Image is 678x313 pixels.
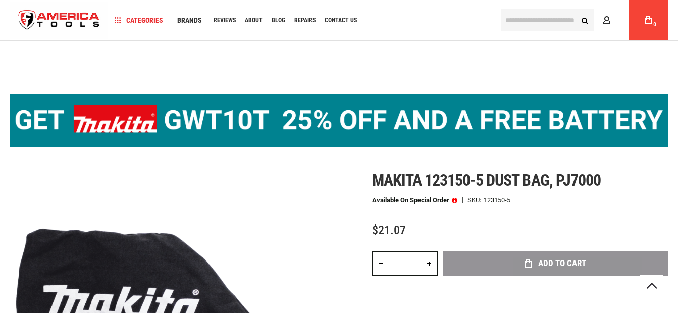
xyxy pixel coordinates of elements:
[10,94,668,147] img: BOGO: Buy the Makita® XGT IMpact Wrench (GWT10T), get the BL4040 4ah Battery FREE!
[320,14,361,27] a: Contact Us
[240,14,267,27] a: About
[10,2,108,39] a: store logo
[245,17,263,23] span: About
[214,17,236,23] span: Reviews
[372,171,601,190] span: Makita 123150-5 dust bag, pj7000
[209,14,240,27] a: Reviews
[267,14,290,27] a: Blog
[467,197,484,203] strong: SKU
[272,17,285,23] span: Blog
[325,17,357,23] span: Contact Us
[372,197,457,204] p: Available on Special Order
[653,22,656,27] span: 0
[372,223,406,237] span: $21.07
[294,17,316,23] span: Repairs
[575,11,594,30] button: Search
[484,197,510,203] div: 123150-5
[290,14,320,27] a: Repairs
[173,14,206,27] a: Brands
[110,14,168,27] a: Categories
[115,17,163,24] span: Categories
[177,17,202,24] span: Brands
[10,2,108,39] img: America Tools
